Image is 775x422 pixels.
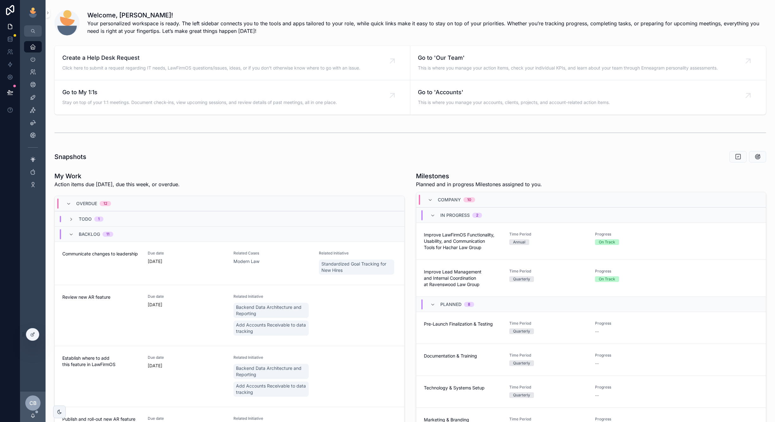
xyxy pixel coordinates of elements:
[416,344,766,376] a: Documentation & TrainingTime PeriodQuarterlyProgress--
[20,37,46,199] div: scrollable content
[319,251,397,256] span: Related Initiative
[76,200,97,207] span: Overdue
[595,360,599,367] span: --
[62,99,337,106] span: Stay on top of your 1:1 meetings. Document check-ins, view upcoming sessions, and review details ...
[416,260,766,297] a: Improve Lead Management and Internal Coordination at Ravenswood Law GroupTime PeriodQuarterlyProg...
[103,201,107,206] div: 12
[509,321,587,326] span: Time Period
[418,65,718,71] span: This is where you manage your action items, check your individual KPIs, and learn about your team...
[476,213,478,218] div: 2
[233,364,309,379] a: Backend Data Architecture and Reporting
[236,304,306,317] span: Backend Data Architecture and Reporting
[148,258,162,265] p: [DATE]
[55,285,404,346] a: Review new AR featureDue date[DATE]Related InitiativeBackend Data Architecture and ReportingAdd A...
[416,172,542,180] h1: Milestones
[416,376,766,407] a: Technology & Systems SetupTime PeriodQuarterlyProgress--
[233,416,311,421] span: Related Initiative
[62,294,140,300] span: Review new AR feature
[87,20,766,35] span: Your personalized workspace is ready. The left sidebar connects you to the tools and apps tailore...
[54,172,180,180] h1: My Work
[233,258,259,265] a: Modern Law
[595,392,599,399] span: --
[148,416,226,421] span: Due date
[62,88,337,97] span: Go to My 1:1s
[424,321,502,327] span: Pre-Launch Finalization & Testing
[148,355,226,360] span: Due date
[54,152,86,161] h1: Snapshots
[418,99,610,106] span: This is where you manage your accounts, clients, projects, and account-related action items.
[595,353,673,358] span: Progress
[233,303,309,318] a: Backend Data Architecture and Reporting
[410,46,766,80] a: Go to 'Our Team'This is where you manage your action items, check your individual KPIs, and learn...
[599,276,615,282] div: On Track
[513,239,525,245] div: Annual
[233,355,311,360] span: Related Initiative
[233,251,311,256] span: Related Cases
[55,346,404,407] a: Establish where to add this feature in LawFirmOSDue date[DATE]Related InitiativeBackend Data Arch...
[440,212,470,218] span: In Progress
[416,180,542,188] span: Planned and in progress Milestones assigned to you.
[424,232,502,251] span: Improve LawFirmOS Functionality, Usability, and Communication Tools for Hachar Law Group
[29,399,37,407] span: CB
[410,80,766,114] a: Go to 'Accounts'This is where you manage your accounts, clients, projects, and account-related ac...
[233,382,309,397] a: Add Accounts Receivable to data tracking
[595,232,673,237] span: Progress
[54,180,180,188] p: Action items due [DATE], due this week, or overdue.
[424,353,502,359] span: Documentation & Training
[148,302,162,308] p: [DATE]
[595,385,673,390] span: Progress
[106,232,109,237] div: 11
[440,301,462,308] span: Planned
[55,80,410,114] a: Go to My 1:1sStay on top of your 1:1 meetings. Document check-ins, view upcoming sessions, and re...
[62,251,140,257] span: Communicate changes to leadership
[595,328,599,335] span: --
[595,321,673,326] span: Progress
[424,269,502,288] span: Improve Lead Management and Internal Coordination at Ravenswood Law Group
[62,53,360,62] span: Create a Help Desk Request
[236,322,306,334] span: Add Accounts Receivable to data tracking
[416,312,766,344] a: Pre-Launch Finalization & TestingTime PeriodQuarterlyProgress--
[509,417,587,422] span: Time Period
[513,392,530,398] div: Quarterly
[467,197,471,202] div: 10
[236,383,306,395] span: Add Accounts Receivable to data tracking
[28,8,38,18] img: App logo
[513,328,530,334] div: Quarterly
[595,269,673,274] span: Progress
[468,302,470,307] div: 8
[233,294,311,299] span: Related Initiative
[438,197,461,203] span: Company
[148,251,226,256] span: Due date
[416,223,766,260] a: Improve LawFirmOS Functionality, Usability, and Communication Tools for Hachar Law GroupTime Peri...
[79,216,92,222] span: Todo
[98,217,100,222] div: 1
[236,365,306,378] span: Backend Data Architecture and Reporting
[55,242,404,285] a: Communicate changes to leadershipDue date[DATE]Related CasesModern LawRelated InitiativeStandardi...
[62,355,140,368] span: Establish where to add this feature in LawFirmOS
[424,385,502,391] span: Technology & Systems Setup
[509,269,587,274] span: Time Period
[418,88,610,97] span: Go to 'Accounts'
[62,65,360,71] span: Click here to submit a request regarding IT needs, LawFirmOS questions/issues, ideas, or if you d...
[418,53,718,62] span: Go to 'Our Team'
[509,353,587,358] span: Time Period
[233,321,309,336] a: Add Accounts Receivable to data tracking
[321,261,392,273] span: Standardized Goal Tracking for New Hires
[148,294,226,299] span: Due date
[55,46,410,80] a: Create a Help Desk RequestClick here to submit a request regarding IT needs, LawFirmOS questions/...
[595,417,673,422] span: Progress
[79,231,100,237] span: Backlog
[509,232,587,237] span: Time Period
[513,360,530,366] div: Quarterly
[319,260,394,275] a: Standardized Goal Tracking for New Hires
[87,11,766,20] h1: Welcome, [PERSON_NAME]!
[513,276,530,282] div: Quarterly
[148,363,162,369] p: [DATE]
[599,239,615,245] div: On Track
[509,385,587,390] span: Time Period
